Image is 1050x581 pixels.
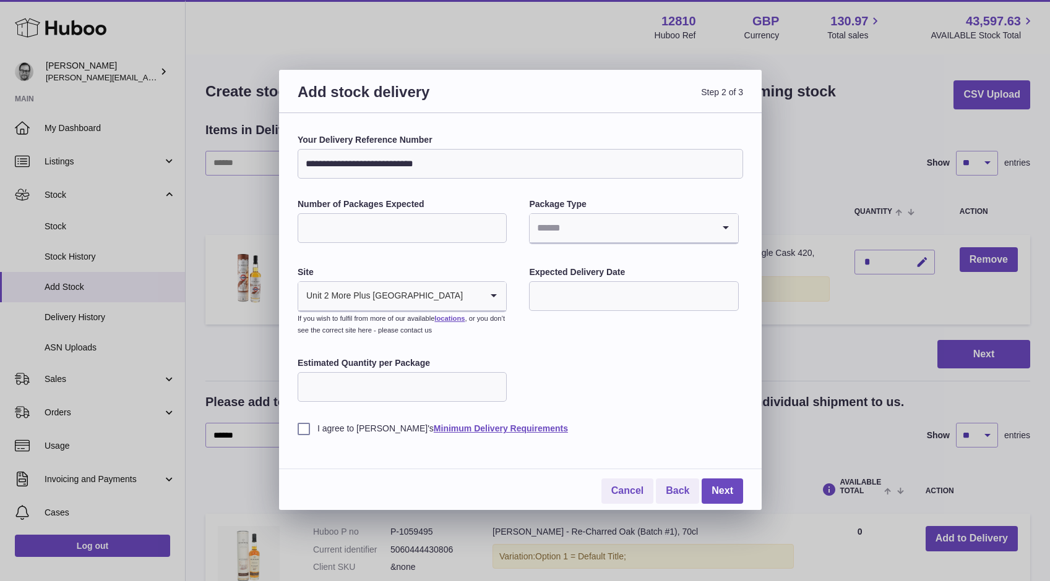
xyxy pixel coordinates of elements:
[20,20,30,30] img: logo_orange.svg
[529,266,738,278] label: Expected Delivery Date
[32,32,136,42] div: Domain: [DOMAIN_NAME]
[434,315,465,322] a: locations
[20,32,30,42] img: website_grey.svg
[601,478,653,504] a: Cancel
[298,198,507,210] label: Number of Packages Expected
[298,82,520,116] h3: Add stock delivery
[298,282,506,312] div: Search for option
[520,82,743,116] span: Step 2 of 3
[529,198,738,210] label: Package Type
[123,78,133,88] img: tab_keywords_by_traffic_grey.svg
[656,478,699,504] a: Back
[702,478,743,504] a: Next
[434,423,568,433] a: Minimum Delivery Requirements
[298,423,743,435] label: I agree to [PERSON_NAME]'s
[33,78,43,88] img: tab_domain_overview_orange.svg
[298,357,507,369] label: Estimated Quantity per Package
[463,282,481,310] input: Search for option
[298,315,505,334] small: If you wish to fulfil from more of our available , or you don’t see the correct site here - pleas...
[137,79,209,87] div: Keywords by Traffic
[298,282,463,310] span: Unit 2 More Plus [GEOGRAPHIC_DATA]
[530,214,713,242] input: Search for option
[47,79,111,87] div: Domain Overview
[298,134,743,146] label: Your Delivery Reference Number
[298,266,507,278] label: Site
[35,20,61,30] div: v 4.0.25
[530,214,738,244] div: Search for option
